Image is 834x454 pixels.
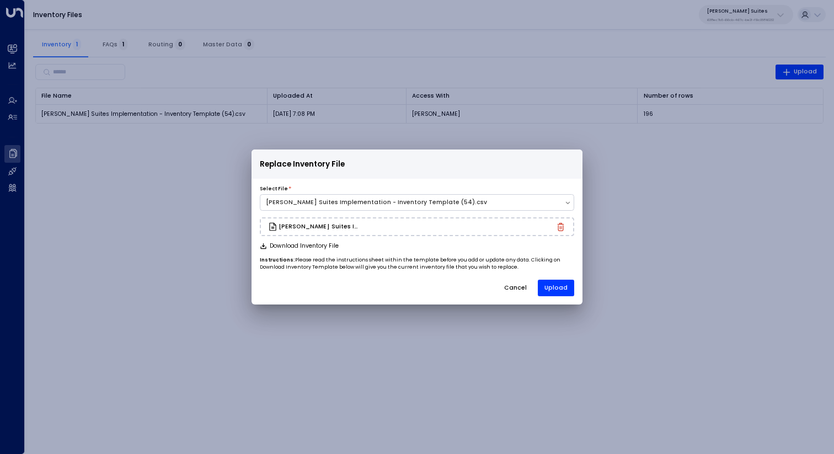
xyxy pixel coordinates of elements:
div: [PERSON_NAME] Suites Implementation - Inventory Template (54).csv [266,198,559,207]
label: Select File [260,185,288,193]
p: Please read the instructions sheet within the template before you add or update any data. Clickin... [260,257,574,271]
b: Instructions: [260,257,295,263]
h3: [PERSON_NAME] Suites Implementation - Inventory Template (54).csv [279,224,361,230]
button: Cancel [497,280,534,296]
span: Replace Inventory File [260,158,345,170]
button: Upload [538,280,574,296]
button: Download Inventory File [260,243,339,250]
